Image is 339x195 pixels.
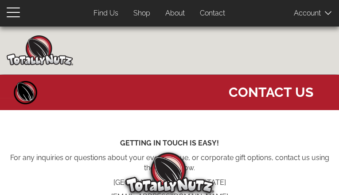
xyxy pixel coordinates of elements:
[87,5,125,22] a: Find Us
[229,79,313,101] span: Contact Us
[7,153,332,173] p: For any inquiries or questions about your event, venue, or corporate gift options, contact us usi...
[193,5,232,22] a: Contact
[125,153,214,193] img: Totally Nutz Logo
[127,5,157,22] a: Shop
[12,79,39,106] a: Home
[120,139,219,147] strong: GETTING IN TOUCH IS EASY!
[7,35,73,65] img: Home
[159,5,191,22] a: About
[7,178,332,188] p: [GEOGRAPHIC_DATA], [US_STATE]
